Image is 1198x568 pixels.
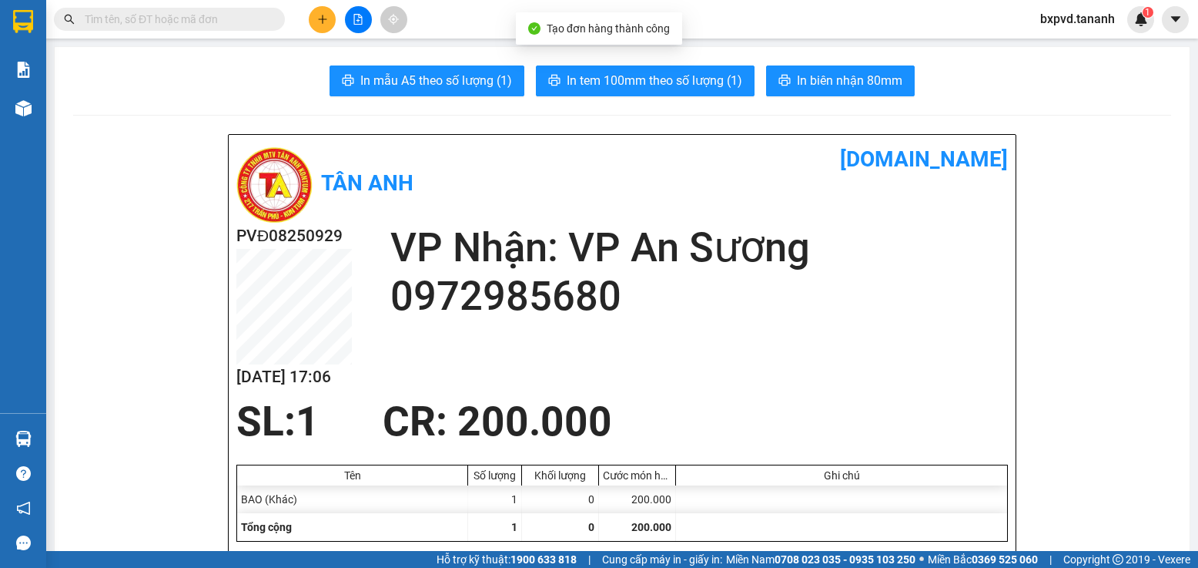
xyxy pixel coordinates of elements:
span: Tổng cộng [241,521,292,533]
div: Cước món hàng [603,469,671,482]
span: aim [388,14,399,25]
img: logo-vxr [13,10,33,33]
span: | [588,551,591,568]
b: [DOMAIN_NAME] [840,146,1008,172]
img: warehouse-icon [15,431,32,447]
span: notification [16,501,31,516]
span: message [16,536,31,550]
span: | [1049,551,1052,568]
span: Miền Nam [726,551,915,568]
strong: 0369 525 060 [972,553,1038,566]
b: Tân Anh [321,170,413,196]
button: aim [380,6,407,33]
span: Tạo đơn hàng thành công [547,22,670,35]
strong: 1900 633 818 [510,553,577,566]
div: Ghi chú [680,469,1003,482]
span: printer [778,74,791,89]
span: In biên nhận 80mm [797,71,902,90]
div: BAO (Khác) [237,486,468,513]
span: search [64,14,75,25]
span: bxpvd.tananh [1028,9,1127,29]
span: Cung cấp máy in - giấy in: [602,551,722,568]
sup: 1 [1143,7,1153,18]
strong: 0708 023 035 - 0935 103 250 [775,553,915,566]
button: file-add [345,6,372,33]
span: 1 [1145,7,1150,18]
h2: PVĐ08250929 [236,224,352,249]
input: Tìm tên, số ĐT hoặc mã đơn [85,11,266,28]
div: Tên [241,469,463,482]
img: logo.jpg [236,146,313,224]
img: warehouse-icon [15,100,32,116]
h2: VP Nhận: VP An Sương [390,224,1008,272]
img: icon-new-feature [1134,12,1148,26]
span: printer [342,74,354,89]
span: copyright [1113,554,1123,565]
button: printerIn mẫu A5 theo số lượng (1) [330,66,524,96]
div: 1 [468,486,522,513]
span: file-add [353,14,363,25]
button: caret-down [1162,6,1189,33]
button: printerIn tem 100mm theo số lượng (1) [536,66,755,96]
span: Miền Bắc [928,551,1038,568]
span: 200.000 [631,521,671,533]
span: check-circle [528,22,540,35]
div: 200.000 [599,486,676,513]
span: question-circle [16,466,31,481]
span: printer [548,74,561,89]
img: solution-icon [15,62,32,78]
span: CR : 200.000 [383,398,612,445]
div: Khối lượng [526,469,594,482]
span: 1 [296,398,320,445]
span: Hỗ trợ kỹ thuật: [437,551,577,568]
h2: 0972985680 [390,272,1008,321]
span: plus [317,14,328,25]
div: Số lượng [472,469,517,482]
span: SL: [236,398,296,445]
span: In tem 100mm theo số lượng (1) [567,71,742,90]
span: 0 [588,521,594,533]
span: caret-down [1169,12,1183,26]
button: printerIn biên nhận 80mm [766,66,915,96]
span: ⚪️ [919,556,924,563]
span: In mẫu A5 theo số lượng (1) [360,71,512,90]
span: 1 [511,521,517,533]
h2: [DATE] 17:06 [236,365,352,390]
button: plus [309,6,336,33]
div: 0 [522,486,599,513]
